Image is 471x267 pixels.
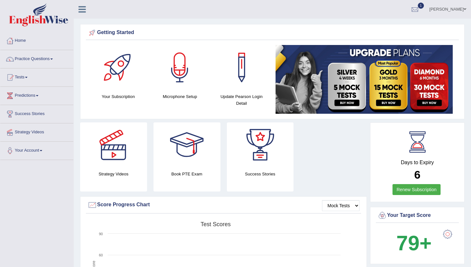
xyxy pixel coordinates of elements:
a: Predictions [0,87,73,103]
a: Renew Subscription [392,184,441,195]
text: 60 [99,253,103,257]
a: Practice Questions [0,50,73,66]
a: Success Stories [0,105,73,121]
h4: Success Stories [227,171,294,177]
div: Your Target Score [377,211,457,220]
h4: Your Subscription [91,93,146,100]
div: Score Progress Chart [87,200,359,210]
a: Strategy Videos [0,123,73,139]
h4: Days to Expiry [377,160,457,165]
b: 79+ [396,231,432,255]
b: 6 [414,168,420,181]
h4: Book PTE Exam [153,171,220,177]
h4: Update Pearson Login Detail [214,93,269,107]
h4: Strategy Videos [80,171,147,177]
div: Getting Started [87,28,457,38]
a: Home [0,32,73,48]
a: Tests [0,68,73,85]
text: 90 [99,232,103,236]
a: Your Account [0,142,73,158]
span: 1 [418,3,424,9]
tspan: Test scores [201,221,231,227]
img: small5.jpg [276,45,453,114]
h4: Microphone Setup [152,93,207,100]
